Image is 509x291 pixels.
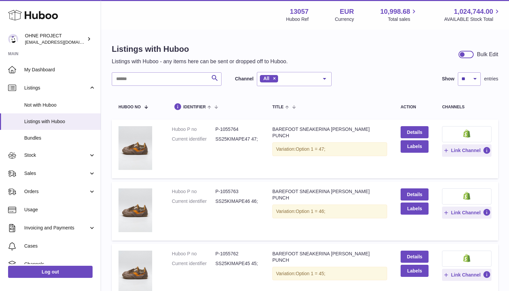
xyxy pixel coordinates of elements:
a: Details [401,188,429,201]
span: Channels [24,261,96,267]
span: Huboo no [118,105,141,109]
span: [EMAIL_ADDRESS][DOMAIN_NAME] [25,39,99,45]
div: BAREFOOT SNEAKERINA [PERSON_NAME] PUNCH [272,126,387,139]
span: Option 1 = 45; [296,271,325,276]
span: Option 1 = 46; [296,209,325,214]
span: 10,998.68 [380,7,410,16]
a: Log out [8,266,93,278]
dd: P-1055762 [215,251,259,257]
span: Sales [24,170,89,177]
span: My Dashboard [24,67,96,73]
dt: Huboo P no [172,126,215,133]
span: Link Channel [451,147,481,153]
span: Orders [24,188,89,195]
div: Huboo Ref [286,16,309,23]
button: Link Channel [442,269,491,281]
span: Not with Huboo [24,102,96,108]
span: Listings [24,85,89,91]
img: BAREFOOT SNEAKERINA KIMA PEACH PUNCH [118,126,152,170]
a: Details [401,126,429,138]
span: Total sales [388,16,418,23]
dd: SS25KIMAPE45 45; [215,260,259,267]
div: channels [442,105,491,109]
div: Variation: [272,205,387,218]
div: Bulk Edit [477,51,498,58]
span: entries [484,76,498,82]
p: Listings with Huboo - any items here can be sent or dropped off to Huboo. [112,58,288,65]
span: Link Channel [451,272,481,278]
button: Link Channel [442,144,491,156]
a: Details [401,251,429,263]
label: Channel [235,76,253,82]
div: Variation: [272,267,387,281]
a: 10,998.68 Total sales [380,7,418,23]
div: BAREFOOT SNEAKERINA [PERSON_NAME] PUNCH [272,188,387,201]
img: shopify-small.png [463,254,470,262]
button: Labels [401,265,429,277]
span: Cases [24,243,96,249]
span: Option 1 = 47; [296,146,325,152]
span: Usage [24,207,96,213]
button: Labels [401,203,429,215]
img: shopify-small.png [463,130,470,138]
dd: P-1055764 [215,126,259,133]
span: Listings with Huboo [24,118,96,125]
a: 1,024,744.00 AVAILABLE Stock Total [444,7,501,23]
dd: SS25KIMAPE46 46; [215,198,259,205]
div: Variation: [272,142,387,156]
span: Invoicing and Payments [24,225,89,231]
span: Link Channel [451,210,481,216]
span: All [263,76,269,81]
img: shopify-small.png [463,192,470,200]
span: identifier [183,105,206,109]
dt: Current identifier [172,260,215,267]
img: BAREFOOT SNEAKERINA KIMA PEACH PUNCH [118,188,152,232]
dd: P-1055763 [215,188,259,195]
label: Show [442,76,454,82]
dt: Huboo P no [172,251,215,257]
button: Link Channel [442,207,491,219]
div: action [401,105,429,109]
strong: EUR [340,7,354,16]
dd: SS25KIMAPE47 47; [215,136,259,142]
h1: Listings with Huboo [112,44,288,54]
span: 1,024,744.00 [454,7,493,16]
div: OHNE PROJECT [25,33,86,45]
img: support@ohneproject.com [8,34,18,44]
span: AVAILABLE Stock Total [444,16,501,23]
span: Bundles [24,135,96,141]
div: BAREFOOT SNEAKERINA [PERSON_NAME] PUNCH [272,251,387,263]
strong: 13057 [290,7,309,16]
span: title [272,105,283,109]
span: Stock [24,152,89,158]
dt: Huboo P no [172,188,215,195]
div: Currency [335,16,354,23]
dt: Current identifier [172,198,215,205]
dt: Current identifier [172,136,215,142]
button: Labels [401,140,429,152]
